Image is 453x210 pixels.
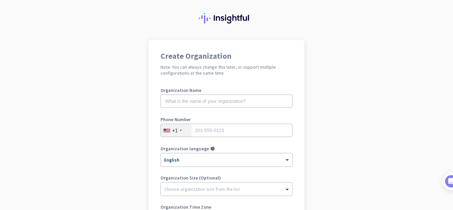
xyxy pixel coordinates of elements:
[161,175,292,180] label: Organization Size (Optional)
[161,205,292,209] label: Organization Time Zone
[172,127,178,134] div: +1
[161,124,292,137] input: 201-555-0123
[161,64,292,76] h2: Note: You can always change this later, or support multiple configurations at the same time
[161,88,292,93] label: Organization Name
[199,13,254,24] img: Insightful
[161,146,209,151] label: Organization language
[161,52,292,60] h1: Create Organization
[210,146,215,151] i: help
[161,95,292,108] input: What is the name of your organization?
[161,117,292,122] label: Phone Number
